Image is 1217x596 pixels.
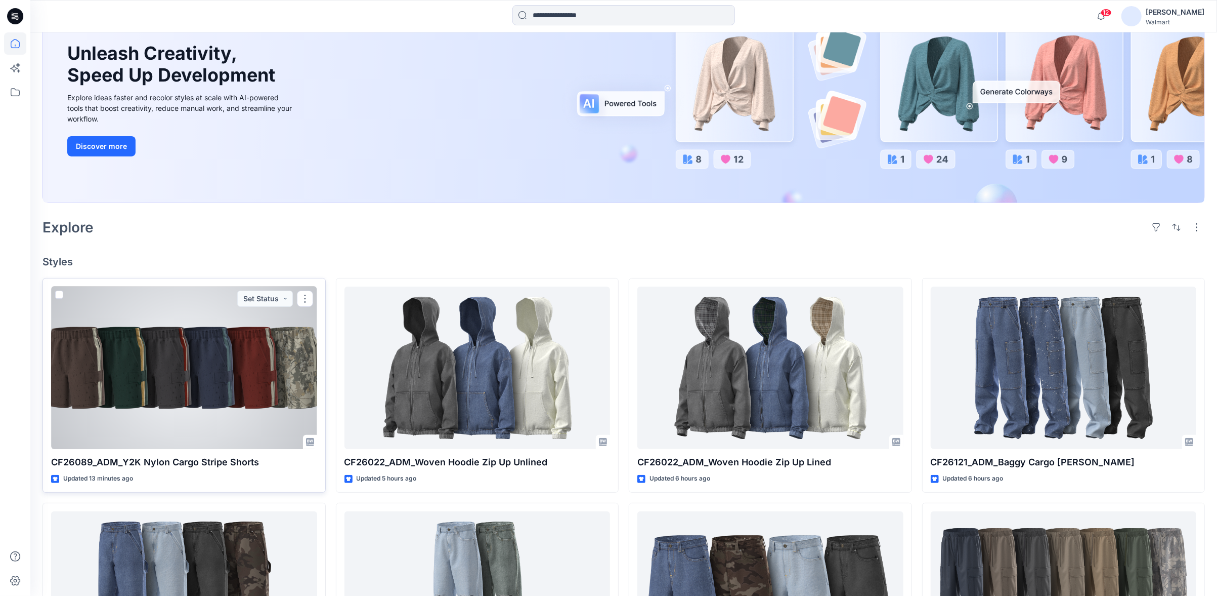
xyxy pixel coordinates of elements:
a: CF26022_ADM_Woven Hoodie Zip Up Lined [637,287,903,450]
p: Updated 6 hours ago [649,473,710,484]
div: Walmart [1146,18,1204,26]
a: CF26121_ADM_Baggy Cargo Jean [931,287,1197,450]
a: Discover more [67,136,295,156]
p: Updated 13 minutes ago [63,473,133,484]
a: CF26022_ADM_Woven Hoodie Zip Up Unlined [344,287,611,450]
p: CF26089_ADM_Y2K Nylon Cargo Stripe Shorts [51,455,317,469]
div: [PERSON_NAME] [1146,6,1204,18]
h1: Unleash Creativity, Speed Up Development [67,43,280,86]
p: Updated 6 hours ago [943,473,1004,484]
p: CF26022_ADM_Woven Hoodie Zip Up Lined [637,455,903,469]
div: Explore ideas faster and recolor styles at scale with AI-powered tools that boost creativity, red... [67,92,295,124]
span: 12 [1101,9,1112,17]
h2: Explore [42,219,94,235]
img: avatar [1121,6,1142,26]
p: CF26121_ADM_Baggy Cargo [PERSON_NAME] [931,455,1197,469]
p: CF26022_ADM_Woven Hoodie Zip Up Unlined [344,455,611,469]
h4: Styles [42,256,1205,268]
a: CF26089_ADM_Y2K Nylon Cargo Stripe Shorts [51,287,317,450]
p: Updated 5 hours ago [357,473,417,484]
button: Discover more [67,136,136,156]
